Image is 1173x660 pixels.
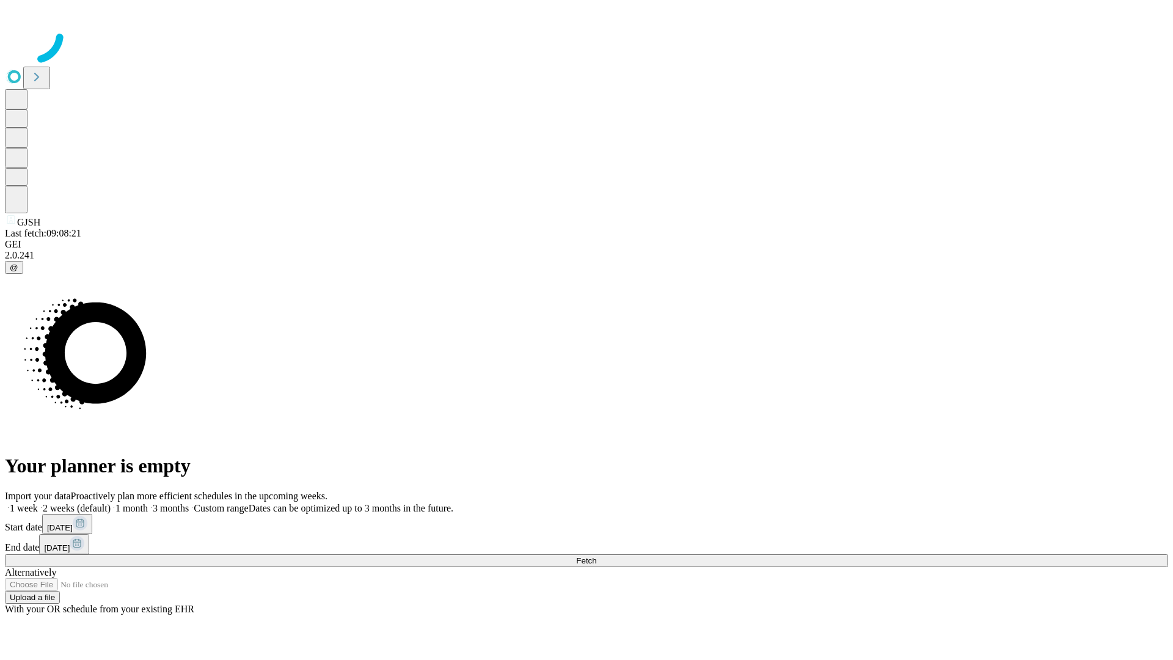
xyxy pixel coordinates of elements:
[5,228,81,238] span: Last fetch: 09:08:21
[194,503,248,513] span: Custom range
[43,503,111,513] span: 2 weeks (default)
[5,455,1168,477] h1: Your planner is empty
[5,567,56,577] span: Alternatively
[42,514,92,534] button: [DATE]
[5,554,1168,567] button: Fetch
[5,514,1168,534] div: Start date
[47,523,73,532] span: [DATE]
[44,543,70,552] span: [DATE]
[5,591,60,604] button: Upload a file
[249,503,453,513] span: Dates can be optimized up to 3 months in the future.
[5,491,71,501] span: Import your data
[115,503,148,513] span: 1 month
[153,503,189,513] span: 3 months
[576,556,596,565] span: Fetch
[17,217,40,227] span: GJSH
[5,250,1168,261] div: 2.0.241
[5,261,23,274] button: @
[5,239,1168,250] div: GEI
[5,534,1168,554] div: End date
[71,491,327,501] span: Proactively plan more efficient schedules in the upcoming weeks.
[10,503,38,513] span: 1 week
[5,604,194,614] span: With your OR schedule from your existing EHR
[39,534,89,554] button: [DATE]
[10,263,18,272] span: @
